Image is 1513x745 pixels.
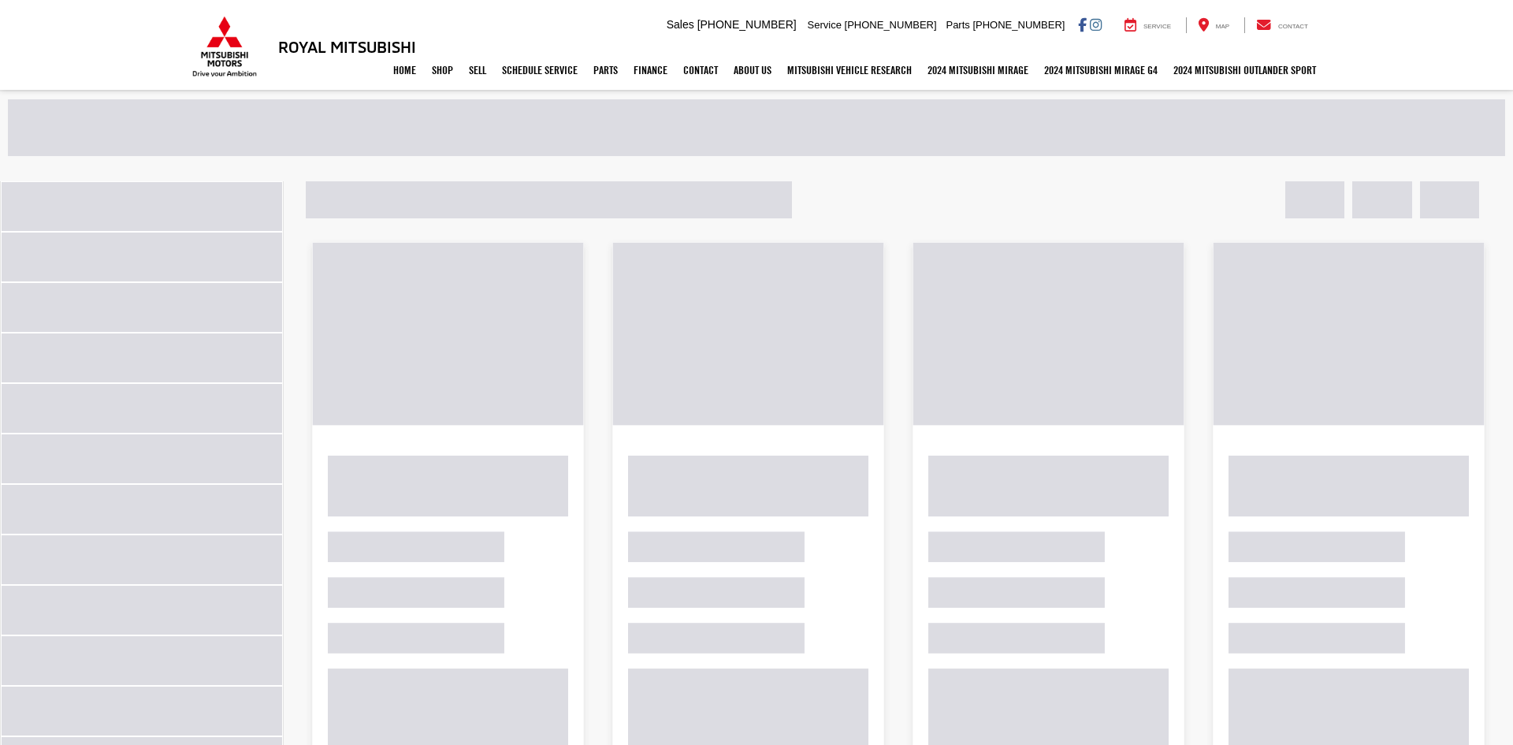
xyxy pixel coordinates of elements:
a: Finance [626,50,675,90]
img: Mitsubishi [189,16,260,77]
a: Facebook: Click to visit our Facebook page [1078,18,1087,31]
span: Map [1216,23,1229,30]
a: Schedule Service: Opens in a new tab [494,50,585,90]
a: About Us [726,50,779,90]
a: Map [1186,17,1241,33]
span: [PHONE_NUMBER] [845,19,937,31]
span: Service [808,19,842,31]
a: Contact [1244,17,1320,33]
a: Sell [461,50,494,90]
a: 2024 Mitsubishi Mirage [920,50,1036,90]
a: 2024 Mitsubishi Mirage G4 [1036,50,1165,90]
span: Service [1143,23,1171,30]
span: Sales [667,18,694,31]
span: [PHONE_NUMBER] [697,18,797,31]
h3: Royal Mitsubishi [278,38,416,55]
span: Parts [946,19,969,31]
a: Mitsubishi Vehicle Research [779,50,920,90]
a: Home [385,50,424,90]
span: Contact [1278,23,1308,30]
a: Parts: Opens in a new tab [585,50,626,90]
a: Instagram: Click to visit our Instagram page [1090,18,1102,31]
span: [PHONE_NUMBER] [972,19,1065,31]
a: 2024 Mitsubishi Outlander SPORT [1165,50,1324,90]
a: Contact [675,50,726,90]
a: Service [1113,17,1183,33]
a: Shop [424,50,461,90]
